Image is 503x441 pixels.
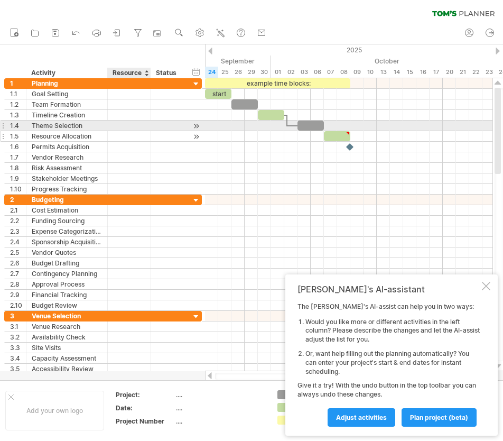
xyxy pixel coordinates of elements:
div: start [205,89,231,99]
div: Site Visits [32,343,102,353]
div: 2.1 [10,205,26,215]
div: Thursday, 9 October 2025 [350,67,364,78]
div: Wednesday, 24 September 2025 [205,67,218,78]
div: Financial Tracking [32,290,102,300]
div: Tuesday, 30 September 2025 [258,67,271,78]
div: Permits Acquisition [32,142,102,152]
div: Project Number [116,417,174,426]
div: Venue Selection [32,311,102,321]
div: Stakeholder Meetings [32,173,102,183]
div: Venue Research [32,321,102,332]
div: Activity [31,68,101,78]
div: Funding Sourcing [32,216,102,226]
div: Friday, 17 October 2025 [430,67,443,78]
div: .... [176,403,265,412]
div: 2.9 [10,290,26,300]
a: plan project (beta) [402,408,477,427]
div: 2 [10,195,26,205]
div: Resource [113,68,145,78]
div: 1.6 [10,142,26,152]
div: 2.2 [10,216,26,226]
div: 1.9 [10,173,26,183]
div: Contingency Planning [32,269,102,279]
div: Add your own logo [5,391,104,430]
div: Theme Selection [32,121,102,131]
span: Adjust activities [336,414,387,421]
div: 3 [10,311,26,321]
div: Tuesday, 14 October 2025 [390,67,403,78]
div: 2.4 [10,237,26,247]
div: 2.7 [10,269,26,279]
div: Project: [116,390,174,399]
div: Monday, 13 October 2025 [377,67,390,78]
div: Budgeting [32,195,102,205]
div: 1.1 [10,89,26,99]
div: Friday, 3 October 2025 [297,67,311,78]
div: Thursday, 23 October 2025 [482,67,496,78]
div: Availability Check [32,332,102,342]
div: Wednesday, 1 October 2025 [271,67,284,78]
div: Monday, 20 October 2025 [443,67,456,78]
div: Wednesday, 22 October 2025 [469,67,482,78]
div: 2.3 [10,226,26,236]
div: Vendor Quotes [32,247,102,258]
div: 2.5 [10,247,26,258]
div: 3.5 [10,364,26,374]
div: Budget Review [32,300,102,310]
div: Goal Setting [32,89,102,99]
div: 3.2 [10,332,26,342]
div: 3.3 [10,343,26,353]
div: Timeline Creation [32,110,102,120]
a: Adjust activities [328,408,395,427]
div: Sponsorship Acquisition [32,237,102,247]
div: Wednesday, 15 October 2025 [403,67,416,78]
div: [PERSON_NAME]'s AI-assistant [297,284,480,295]
div: Team Formation [32,99,102,109]
div: Progress Tracking [32,184,102,194]
div: 1.2 [10,99,26,109]
div: 1.10 [10,184,26,194]
li: Or, want help filling out the planning automatically? You can enter your project's start & end da... [305,350,480,376]
div: 1.3 [10,110,26,120]
div: 3.1 [10,321,26,332]
div: 2.8 [10,279,26,289]
div: Monday, 6 October 2025 [311,67,324,78]
div: Date: [116,403,174,412]
div: Monday, 29 September 2025 [245,67,258,78]
div: 2.10 [10,300,26,310]
div: Friday, 26 September 2025 [231,67,245,78]
div: .... [176,390,265,399]
div: Tuesday, 21 October 2025 [456,67,469,78]
div: 1.7 [10,152,26,162]
div: The [PERSON_NAME]'s AI-assist can help you in two ways: Give it a try! With the undo button in th... [297,302,480,426]
div: scroll to activity [191,131,201,142]
div: example time blocks: [205,78,350,88]
div: Planning [32,78,102,88]
div: 1.8 [10,163,26,173]
div: Approval Process [32,279,102,289]
div: Resource Allocation [32,131,102,141]
li: Would you like more or different activities in the left column? Please describe the changes and l... [305,318,480,344]
div: Thursday, 16 October 2025 [416,67,430,78]
div: Friday, 10 October 2025 [364,67,377,78]
div: Thursday, 2 October 2025 [284,67,297,78]
div: Capacity Assessment [32,353,102,363]
div: Budget Drafting [32,258,102,268]
div: 1.5 [10,131,26,141]
div: Risk Assessment [32,163,102,173]
div: Expense Categorization [32,226,102,236]
div: 3.4 [10,353,26,363]
div: Vendor Research [32,152,102,162]
div: .... [176,417,265,426]
div: Cost Estimation [32,205,102,215]
div: scroll to activity [191,121,201,132]
div: Wednesday, 8 October 2025 [337,67,350,78]
div: Accessibility Review [32,364,102,374]
div: Tuesday, 7 October 2025 [324,67,337,78]
div: 2.6 [10,258,26,268]
span: plan project (beta) [410,414,468,421]
div: Status [156,68,179,78]
div: Thursday, 25 September 2025 [218,67,231,78]
div: 1 [10,78,26,88]
div: 1.4 [10,121,26,131]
